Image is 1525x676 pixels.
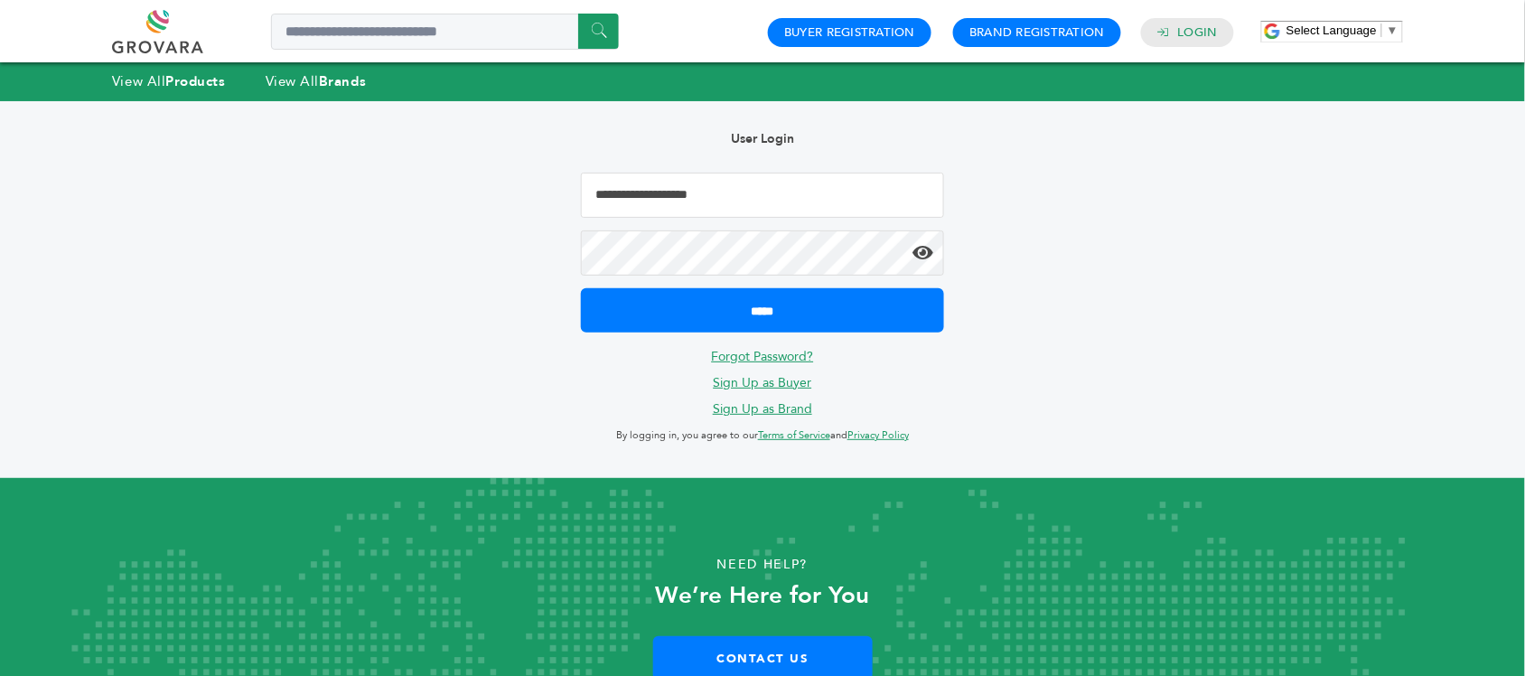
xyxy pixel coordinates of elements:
input: Password [581,230,944,276]
a: Sign Up as Brand [713,400,812,418]
strong: Products [165,72,225,90]
input: Search a product or brand... [271,14,619,50]
a: Login [1178,24,1218,41]
b: User Login [731,130,794,147]
p: By logging in, you agree to our and [581,425,944,446]
strong: Brands [319,72,366,90]
a: Buyer Registration [784,24,915,41]
strong: We’re Here for You [656,579,870,612]
span: ​ [1381,23,1382,37]
p: Need Help? [76,551,1448,578]
a: View AllBrands [266,72,367,90]
a: Privacy Policy [847,428,909,442]
a: Brand Registration [969,24,1105,41]
a: Sign Up as Buyer [714,374,812,391]
span: ▼ [1387,23,1399,37]
a: Select Language​ [1286,23,1399,37]
a: Terms of Service [758,428,830,442]
input: Email Address [581,173,944,218]
a: Forgot Password? [712,348,814,365]
a: View AllProducts [112,72,226,90]
span: Select Language [1286,23,1377,37]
